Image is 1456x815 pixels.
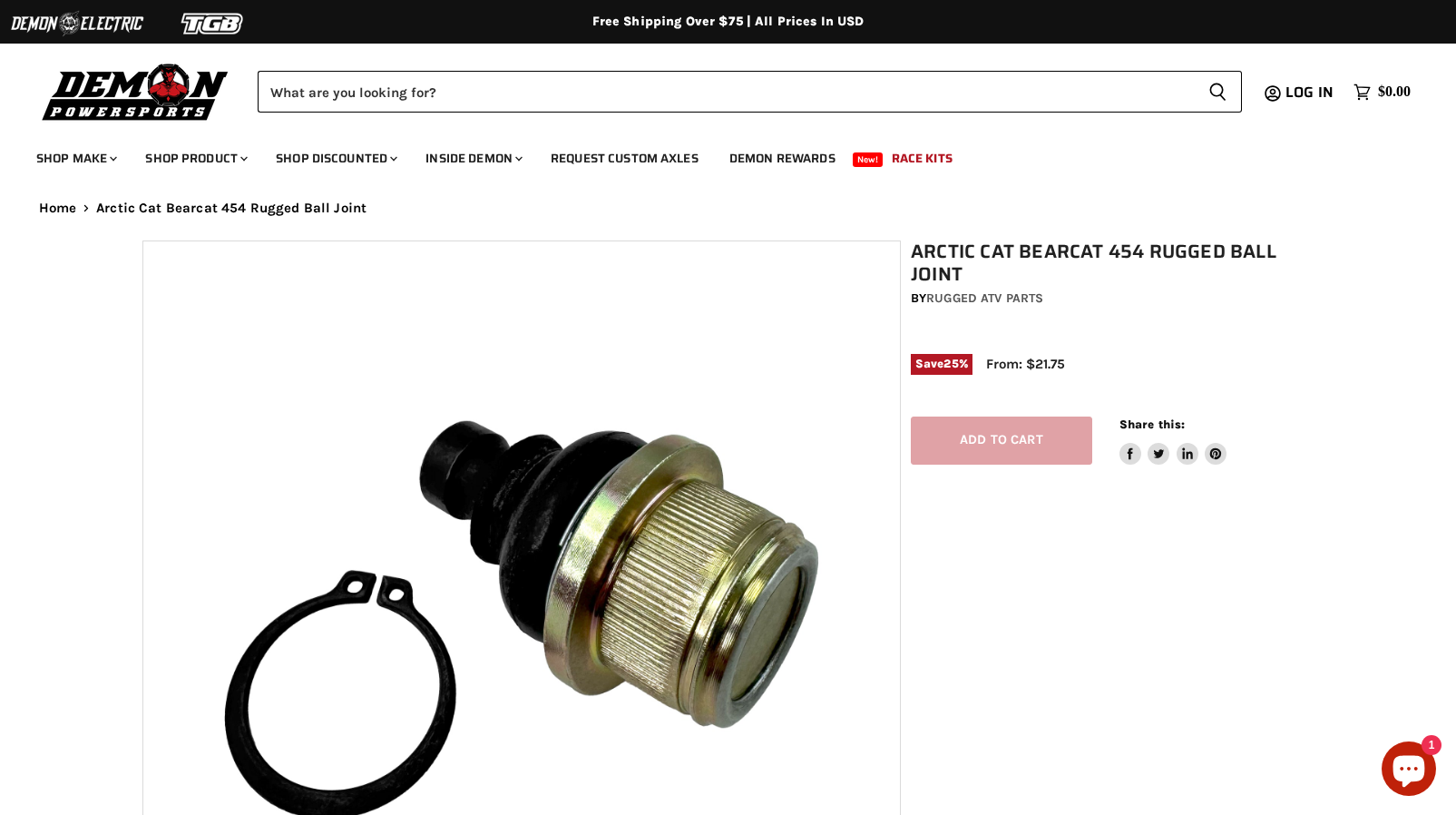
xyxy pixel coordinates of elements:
a: Shop Discounted [262,140,408,177]
img: TGB Logo 2 [145,6,281,41]
span: Arctic Cat Bearcat 454 Rugged Ball Joint [96,201,366,216]
aside: Share this: [1119,417,1227,465]
span: New! [853,152,884,167]
a: Inside Demon [412,140,533,177]
span: Log in [1285,81,1334,103]
ul: Main menu [23,133,1406,177]
a: Race Kits [878,140,966,177]
div: Free Shipping Over $75 | All Prices In USD [3,14,1454,30]
img: Demon Powersports [36,59,235,123]
a: Shop Product [132,140,259,177]
h1: Arctic Cat Bearcat 454 Rugged Ball Joint [911,241,1324,286]
img: Demon Electric Logo 2 [9,6,145,41]
span: $0.00 [1378,83,1411,101]
a: $0.00 [1344,79,1420,105]
a: Request Custom Axles [537,140,712,177]
span: 25 [943,357,958,370]
input: Search [258,71,1194,113]
a: Shop Make [23,140,128,177]
inbox-online-store-chat: Shopify online store chat [1376,741,1441,800]
a: Log in [1277,84,1344,101]
a: Demon Rewards [716,140,849,177]
a: Home [39,201,77,216]
div: by [911,289,1324,309]
form: Product [258,71,1242,113]
span: From: $21.75 [986,356,1065,372]
a: Rugged ATV Parts [926,290,1043,306]
button: Search [1194,71,1242,113]
span: Save % [911,354,972,374]
span: Share this: [1119,417,1185,431]
nav: Breadcrumbs [3,201,1454,216]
